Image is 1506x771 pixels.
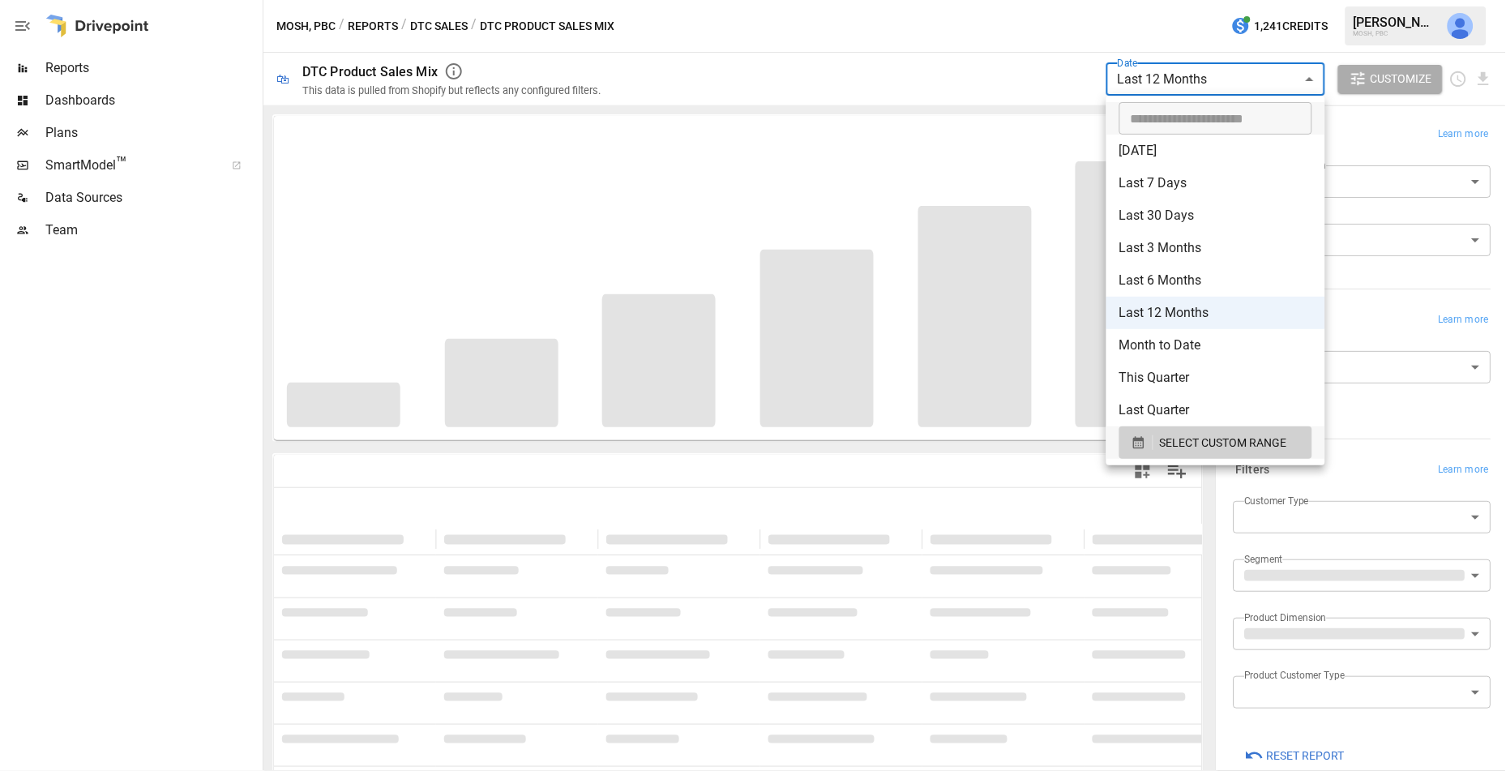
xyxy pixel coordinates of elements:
[1119,426,1312,459] button: SELECT CUSTOM RANGE
[1106,199,1325,232] li: Last 30 Days
[1106,232,1325,264] li: Last 3 Months
[1106,264,1325,297] li: Last 6 Months
[1106,135,1325,167] li: [DATE]
[1106,297,1325,329] li: Last 12 Months
[1106,394,1325,426] li: Last Quarter
[1160,433,1287,453] span: SELECT CUSTOM RANGE
[1106,329,1325,362] li: Month to Date
[1106,362,1325,394] li: This Quarter
[1106,167,1325,199] li: Last 7 Days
